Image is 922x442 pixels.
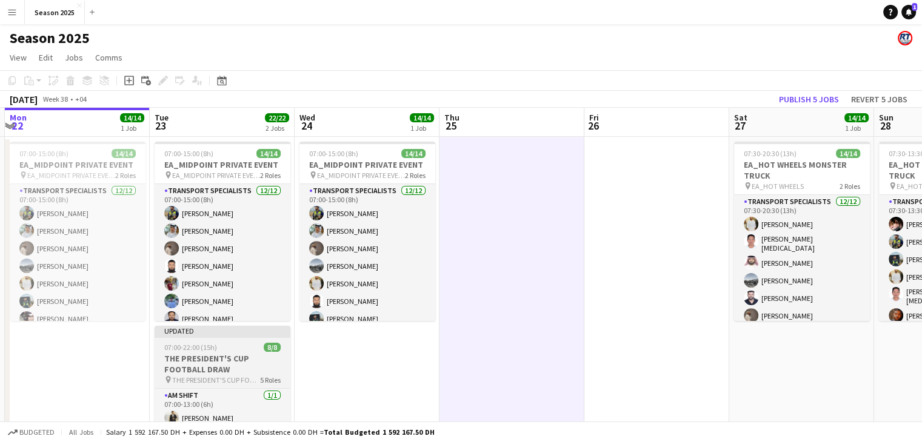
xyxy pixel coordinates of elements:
[115,171,136,180] span: 2 Roles
[879,112,894,123] span: Sun
[587,119,599,133] span: 26
[10,112,27,123] span: Mon
[75,94,87,104] div: +04
[10,29,90,47] h1: Season 2025
[34,50,58,65] a: Edit
[10,159,145,170] h3: EA_MIDPOINT PRIVATE EVENT
[266,124,289,133] div: 2 Jobs
[840,182,860,191] span: 2 Roles
[155,326,290,335] div: Updated
[844,113,869,122] span: 14/14
[309,149,358,158] span: 07:00-15:00 (8h)
[405,171,426,180] span: 2 Roles
[164,343,217,352] span: 07:00-22:00 (15h)
[155,159,290,170] h3: EA_MIDPOINT PRIVATE EVENT
[90,50,127,65] a: Comms
[5,50,32,65] a: View
[744,149,797,158] span: 07:30-20:30 (13h)
[260,375,281,384] span: 5 Roles
[734,142,870,321] app-job-card: 07:30-20:30 (13h)14/14EA_HOT WHEELS MONSTER TRUCK EA_HOT WHEELS2 RolesTransport Specialists12/120...
[901,5,916,19] a: 1
[898,31,912,45] app-user-avatar: ROAD TRANSIT
[299,159,435,170] h3: EA_MIDPOINT PRIVATE EVENT
[155,389,290,430] app-card-role: AM SHIFT1/107:00-13:00 (6h)[PERSON_NAME]
[260,171,281,180] span: 2 Roles
[8,119,27,133] span: 22
[401,149,426,158] span: 14/14
[299,142,435,321] app-job-card: 07:00-15:00 (8h)14/14EA_MIDPOINT PRIVATE EVENT EA_MIDPOINT PRIVATE EVENT2 RolesTransport Speciali...
[95,52,122,63] span: Comms
[734,159,870,181] h3: EA_HOT WHEELS MONSTER TRUCK
[40,94,70,104] span: Week 38
[410,124,433,133] div: 1 Job
[734,195,870,433] app-card-role: Transport Specialists12/1207:30-20:30 (13h)[PERSON_NAME][PERSON_NAME][MEDICAL_DATA][PERSON_NAME][...
[121,124,144,133] div: 1 Job
[19,149,68,158] span: 07:00-15:00 (8h)
[317,171,405,180] span: EA_MIDPOINT PRIVATE EVENT
[10,184,145,418] app-card-role: Transport Specialists12/1207:00-15:00 (8h)[PERSON_NAME][PERSON_NAME][PERSON_NAME][PERSON_NAME][PE...
[172,171,260,180] span: EA_MIDPOINT PRIVATE EVENT
[67,427,96,437] span: All jobs
[60,50,88,65] a: Jobs
[164,149,213,158] span: 07:00-15:00 (8h)
[256,149,281,158] span: 14/14
[6,426,56,439] button: Budgeted
[912,3,917,11] span: 1
[299,112,315,123] span: Wed
[846,91,912,107] button: Revert 5 jobs
[444,112,459,123] span: Thu
[443,119,459,133] span: 25
[106,427,435,437] div: Salary 1 592 167.50 DH + Expenses 0.00 DH + Subsistence 0.00 DH =
[120,113,144,122] span: 14/14
[112,149,136,158] span: 14/14
[298,119,315,133] span: 24
[153,119,169,133] span: 23
[65,52,83,63] span: Jobs
[410,113,434,122] span: 14/14
[877,119,894,133] span: 28
[155,142,290,321] app-job-card: 07:00-15:00 (8h)14/14EA_MIDPOINT PRIVATE EVENT EA_MIDPOINT PRIVATE EVENT2 RolesTransport Speciali...
[299,184,435,418] app-card-role: Transport Specialists12/1207:00-15:00 (8h)[PERSON_NAME][PERSON_NAME][PERSON_NAME][PERSON_NAME][PE...
[172,375,260,384] span: THE PRESIDENT'S CUP FOOTBALL DRAW
[774,91,844,107] button: Publish 5 jobs
[734,112,747,123] span: Sat
[39,52,53,63] span: Edit
[845,124,868,133] div: 1 Job
[589,112,599,123] span: Fri
[324,427,435,437] span: Total Budgeted 1 592 167.50 DH
[732,119,747,133] span: 27
[19,428,55,437] span: Budgeted
[10,93,38,105] div: [DATE]
[752,182,804,191] span: EA_HOT WHEELS
[27,171,115,180] span: EA_MIDPOINT PRIVATE EVENT
[155,112,169,123] span: Tue
[836,149,860,158] span: 14/14
[10,142,145,321] app-job-card: 07:00-15:00 (8h)14/14EA_MIDPOINT PRIVATE EVENT EA_MIDPOINT PRIVATE EVENT2 RolesTransport Speciali...
[10,52,27,63] span: View
[265,113,289,122] span: 22/22
[155,353,290,375] h3: THE PRESIDENT'S CUP FOOTBALL DRAW
[155,184,290,418] app-card-role: Transport Specialists12/1207:00-15:00 (8h)[PERSON_NAME][PERSON_NAME][PERSON_NAME][PERSON_NAME][PE...
[264,343,281,352] span: 8/8
[25,1,85,24] button: Season 2025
